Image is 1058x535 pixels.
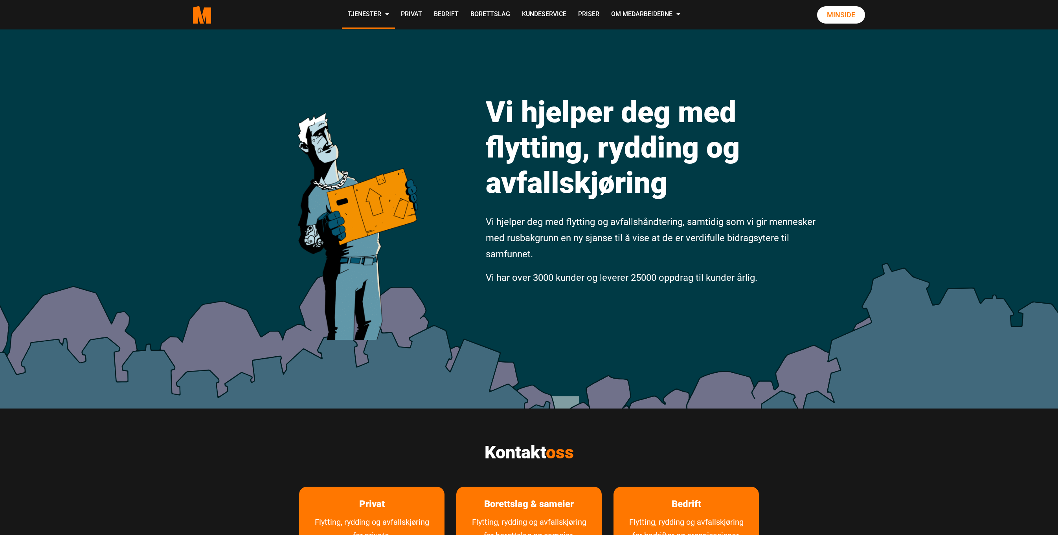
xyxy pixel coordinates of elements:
a: Privat [395,1,428,29]
span: Vi har over 3000 kunder og leverer 25000 oppdrag til kunder årlig. [486,272,757,283]
a: les mer om Bedrift [660,487,713,522]
a: Kundeservice [516,1,572,29]
a: les mer om Privat [347,487,397,522]
span: oss [546,442,574,463]
a: Tjenester [342,1,395,29]
img: medarbeiderne man icon optimized [289,77,425,340]
a: Priser [572,1,605,29]
a: Les mer om Borettslag & sameier [472,487,586,522]
h1: Vi hjelper deg med flytting, rydding og avfallskjøring [486,94,818,200]
a: Om Medarbeiderne [605,1,686,29]
h2: Kontakt [299,442,759,463]
span: Vi hjelper deg med flytting og avfallshåndtering, samtidig som vi gir mennesker med rusbakgrunn e... [486,216,816,260]
a: Borettslag [465,1,516,29]
a: Minside [817,6,865,24]
a: Bedrift [428,1,465,29]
